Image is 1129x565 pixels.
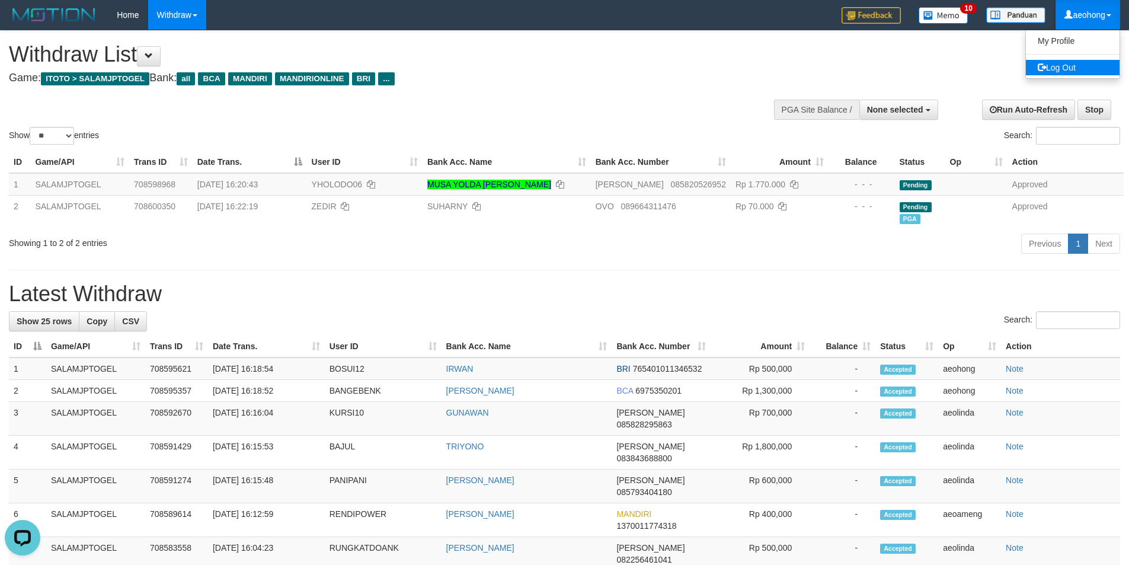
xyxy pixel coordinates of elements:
[9,503,46,537] td: 6
[325,336,442,357] th: User ID: activate to sort column ascending
[9,232,462,249] div: Showing 1 to 2 of 2 entries
[938,380,1001,402] td: aeohong
[810,336,875,357] th: Balance: activate to sort column ascending
[1026,33,1120,49] a: My Profile
[919,7,968,24] img: Button%20Memo.svg
[986,7,1045,23] img: panduan.png
[633,364,702,374] span: Copy 765401011346532 to clipboard
[9,436,46,470] td: 4
[938,357,1001,380] td: aeohong
[880,544,916,554] span: Accepted
[9,311,79,331] a: Show 25 rows
[735,202,774,211] span: Rp 70.000
[145,470,208,503] td: 708591274
[177,72,195,85] span: all
[982,100,1075,120] a: Run Auto-Refresh
[325,402,442,436] td: KURSI10
[735,180,785,189] span: Rp 1.770.000
[446,442,484,451] a: TRIYONO
[1006,386,1024,395] a: Note
[829,151,895,173] th: Balance
[596,180,664,189] span: [PERSON_NAME]
[938,336,1001,357] th: Op: activate to sort column ascending
[46,357,145,380] td: SALAMJPTOGEL
[616,509,651,519] span: MANDIRI
[711,357,810,380] td: Rp 500,000
[938,470,1001,503] td: aeolinda
[810,402,875,436] td: -
[1006,408,1024,417] a: Note
[325,436,442,470] td: BAJUL
[810,380,875,402] td: -
[711,470,810,503] td: Rp 600,000
[446,386,514,395] a: [PERSON_NAME]
[1008,195,1124,229] td: Approved
[711,336,810,357] th: Amount: activate to sort column ascending
[711,503,810,537] td: Rp 400,000
[900,180,932,190] span: Pending
[895,151,945,173] th: Status
[325,470,442,503] td: PANIPANI
[1068,234,1088,254] a: 1
[275,72,349,85] span: MANDIRIONLINE
[810,503,875,537] td: -
[900,202,932,212] span: Pending
[9,282,1120,306] h1: Latest Withdraw
[87,317,107,326] span: Copy
[616,420,671,429] span: Copy 085828295863 to clipboard
[616,364,630,374] span: BRI
[134,202,175,211] span: 708600350
[197,202,258,211] span: [DATE] 16:22:19
[378,72,394,85] span: ...
[30,127,74,145] select: Showentries
[145,380,208,402] td: 708595357
[208,357,325,380] td: [DATE] 16:18:54
[810,470,875,503] td: -
[208,336,325,357] th: Date Trans.: activate to sort column ascending
[612,336,711,357] th: Bank Acc. Number: activate to sort column ascending
[616,454,671,463] span: Copy 083843688800 to clipboard
[616,408,685,417] span: [PERSON_NAME]
[446,543,514,553] a: [PERSON_NAME]
[446,364,474,374] a: IRWAN
[938,503,1001,537] td: aeoameng
[46,402,145,436] td: SALAMJPTOGEL
[842,7,901,24] img: Feedback.jpg
[9,336,46,357] th: ID: activate to sort column descending
[325,380,442,402] td: BANGEBENK
[711,402,810,436] td: Rp 700,000
[1006,364,1024,374] a: Note
[1026,60,1120,75] a: Log Out
[208,436,325,470] td: [DATE] 16:15:53
[9,470,46,503] td: 5
[1004,311,1120,329] label: Search:
[880,510,916,520] span: Accepted
[9,43,741,66] h1: Withdraw List
[307,151,423,173] th: User ID: activate to sort column ascending
[208,503,325,537] td: [DATE] 16:12:59
[198,72,225,85] span: BCA
[880,387,916,397] span: Accepted
[1088,234,1120,254] a: Next
[711,436,810,470] td: Rp 1,800,000
[442,336,612,357] th: Bank Acc. Name: activate to sort column ascending
[810,357,875,380] td: -
[129,151,193,173] th: Trans ID: activate to sort column ascending
[145,436,208,470] td: 708591429
[446,509,514,519] a: [PERSON_NAME]
[596,202,614,211] span: OVO
[900,214,920,224] span: Marked by aeohong
[616,386,633,395] span: BCA
[616,475,685,485] span: [PERSON_NAME]
[145,357,208,380] td: 708595621
[1006,509,1024,519] a: Note
[810,436,875,470] td: -
[208,380,325,402] td: [DATE] 16:18:52
[591,151,731,173] th: Bank Acc. Number: activate to sort column ascending
[312,202,337,211] span: ZEDIR
[46,436,145,470] td: SALAMJPTOGEL
[1004,127,1120,145] label: Search:
[5,5,40,40] button: Open LiveChat chat widget
[938,402,1001,436] td: aeolinda
[1036,311,1120,329] input: Search:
